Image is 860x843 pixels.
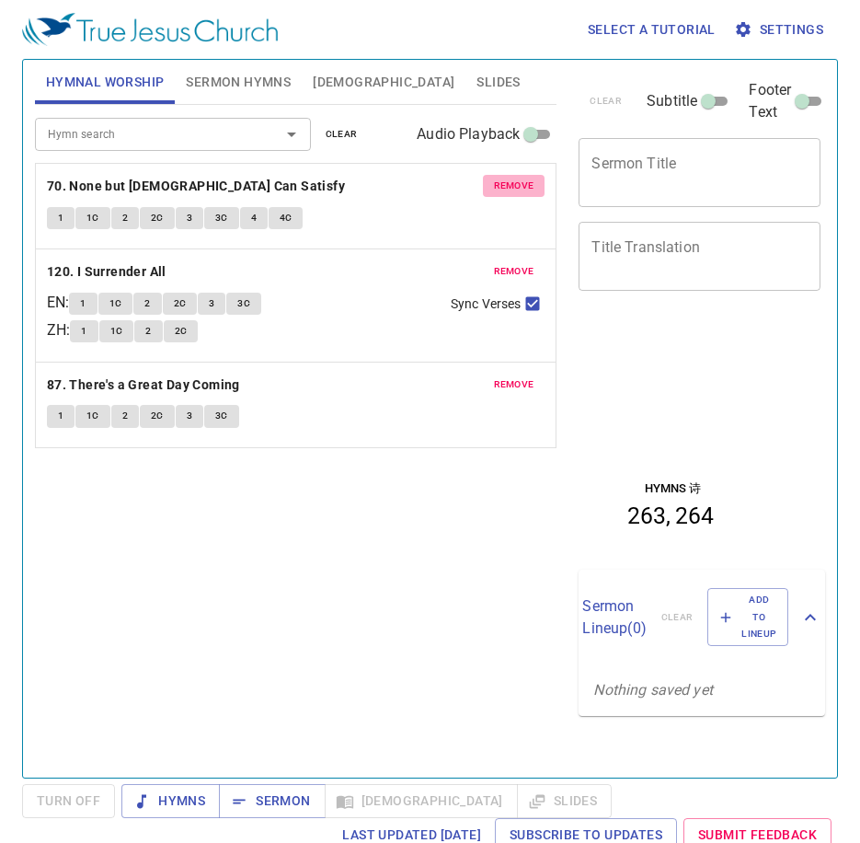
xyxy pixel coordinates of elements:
[451,294,521,314] span: Sync Verses
[198,293,225,315] button: 3
[47,175,349,198] button: 70. None but [DEMOGRAPHIC_DATA] Can Satisfy
[47,207,75,229] button: 1
[134,320,162,342] button: 2
[313,71,454,94] span: [DEMOGRAPHIC_DATA]
[315,123,369,145] button: clear
[47,260,166,283] b: 120. I Surrender All
[237,295,250,312] span: 3C
[483,374,545,396] button: remove
[187,210,192,226] span: 3
[133,293,161,315] button: 2
[187,408,192,424] span: 3
[75,405,110,427] button: 1C
[22,13,278,46] img: True Jesus Church
[122,408,128,424] span: 2
[47,374,243,397] button: 87. There's a Great Day Coming
[69,293,97,315] button: 1
[234,790,310,813] span: Sermon
[494,178,534,194] span: remove
[240,207,268,229] button: 4
[176,207,203,229] button: 3
[588,18,716,41] span: Select a tutorial
[144,295,150,312] span: 2
[707,588,788,646] button: Add to Lineup
[483,175,545,197] button: remove
[151,408,164,424] span: 2C
[279,121,304,147] button: Open
[109,295,122,312] span: 1C
[204,207,239,229] button: 3C
[738,18,823,41] span: Settings
[215,408,228,424] span: 3C
[579,570,825,664] div: Sermon Lineup(0)clearAdd to Lineup
[98,293,133,315] button: 1C
[176,405,203,427] button: 3
[219,784,325,818] button: Sermon
[226,293,261,315] button: 3C
[483,260,545,283] button: remove
[151,210,164,226] span: 2C
[209,295,214,312] span: 3
[269,207,304,229] button: 4C
[58,210,63,226] span: 1
[417,123,520,145] span: Audio Playback
[719,592,776,642] span: Add to Lineup
[647,90,697,112] span: Subtitle
[75,207,110,229] button: 1C
[145,323,151,340] span: 2
[186,71,291,94] span: Sermon Hymns
[326,126,358,143] span: clear
[136,790,205,813] span: Hymns
[47,405,75,427] button: 1
[81,323,86,340] span: 1
[571,310,774,563] iframe: from-child
[730,13,831,47] button: Settings
[174,295,187,312] span: 2C
[47,319,70,341] p: ZH :
[582,595,646,640] p: Sermon Lineup ( 0 )
[86,210,99,226] span: 1C
[164,320,199,342] button: 2C
[494,376,534,393] span: remove
[204,405,239,427] button: 3C
[80,295,86,312] span: 1
[163,293,198,315] button: 2C
[70,320,97,342] button: 1
[140,207,175,229] button: 2C
[99,320,134,342] button: 1C
[251,210,257,226] span: 4
[140,405,175,427] button: 2C
[580,13,723,47] button: Select a tutorial
[86,408,99,424] span: 1C
[175,323,188,340] span: 2C
[749,79,791,123] span: Footer Text
[110,323,123,340] span: 1C
[46,71,165,94] span: Hymnal Worship
[494,263,534,280] span: remove
[215,210,228,226] span: 3C
[47,292,69,314] p: EN :
[121,784,220,818] button: Hymns
[111,405,139,427] button: 2
[47,175,345,198] b: 70. None but [DEMOGRAPHIC_DATA] Can Satisfy
[58,408,63,424] span: 1
[593,681,713,699] i: Nothing saved yet
[47,374,240,397] b: 87. There's a Great Day Coming
[280,210,292,226] span: 4C
[476,71,520,94] span: Slides
[111,207,139,229] button: 2
[47,260,169,283] button: 120. I Surrender All
[122,210,128,226] span: 2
